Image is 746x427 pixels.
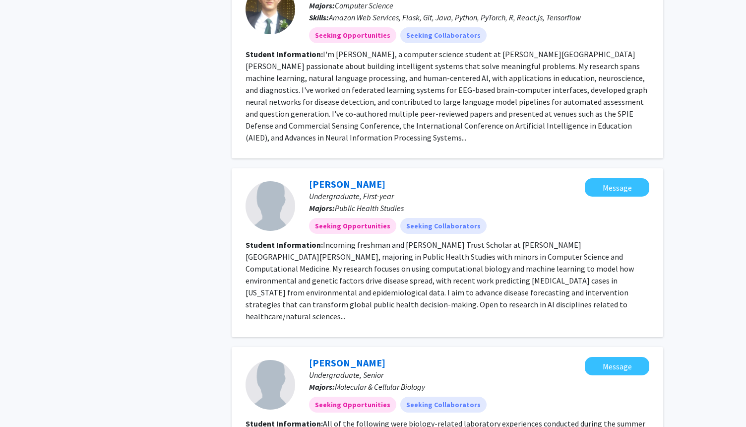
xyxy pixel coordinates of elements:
[400,218,487,234] mat-chip: Seeking Collaborators
[309,178,385,190] a: [PERSON_NAME]
[246,49,647,142] fg-read-more: I'm [PERSON_NAME], a computer science student at [PERSON_NAME][GEOGRAPHIC_DATA][PERSON_NAME] pass...
[309,356,385,369] a: [PERSON_NAME]
[7,382,42,420] iframe: Chat
[246,240,323,250] b: Student Information:
[335,0,393,10] span: Computer Science
[585,178,649,197] button: Message Shubham Kale
[400,397,487,413] mat-chip: Seeking Collaborators
[585,357,649,375] button: Message Rishi Wahi
[309,397,396,413] mat-chip: Seeking Opportunities
[309,203,335,213] b: Majors:
[400,27,487,43] mat-chip: Seeking Collaborators
[335,382,425,392] span: Molecular & Cellular Biology
[309,382,335,392] b: Majors:
[309,12,329,22] b: Skills:
[309,218,396,234] mat-chip: Seeking Opportunities
[309,370,383,380] span: Undergraduate, Senior
[309,0,335,10] b: Majors:
[335,203,404,213] span: Public Health Studies
[246,49,323,59] b: Student Information:
[309,191,394,201] span: Undergraduate, First-year
[246,240,634,321] fg-read-more: Incoming freshman and [PERSON_NAME] Trust Scholar at [PERSON_NAME][GEOGRAPHIC_DATA][PERSON_NAME],...
[329,12,581,22] span: Amazon Web Services, Flask, Git, Java, Python, PyTorch, R, React.js, Tensorflow
[309,27,396,43] mat-chip: Seeking Opportunities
